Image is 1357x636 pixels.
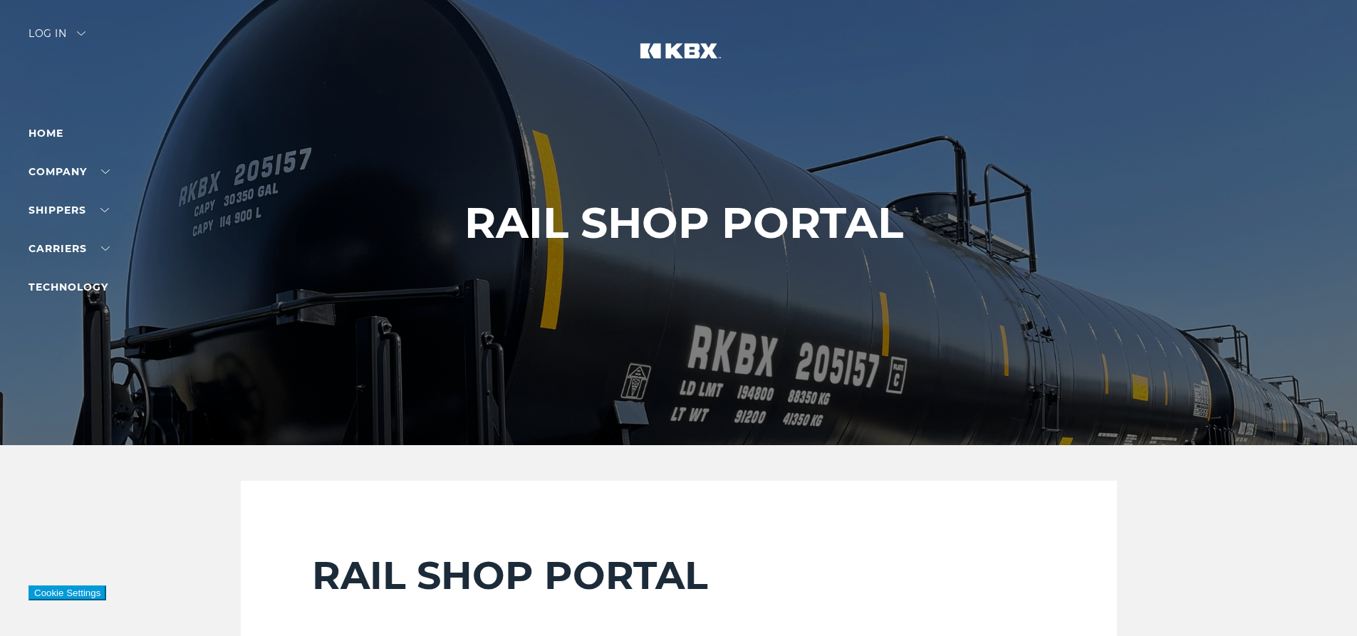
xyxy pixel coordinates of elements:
a: SHIPPERS [28,204,109,217]
div: Log in [28,28,85,49]
a: Company [28,165,110,178]
button: Cookie Settings [28,585,106,600]
img: arrow [77,31,85,36]
a: Carriers [28,242,110,255]
a: Technology [28,281,108,293]
h1: RAIL SHOP PORTAL [464,199,903,247]
a: Home [28,127,63,140]
img: kbx logo [625,28,732,91]
h2: RAIL SHOP PORTAL [312,552,1046,599]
